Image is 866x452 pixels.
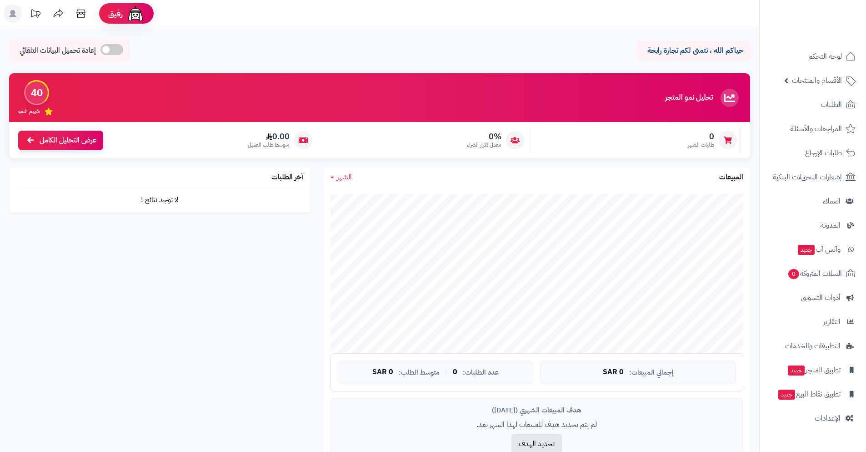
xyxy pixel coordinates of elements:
span: الشهر [337,172,352,183]
span: متوسط الطلب: [399,369,440,376]
a: السلات المتروكة0 [765,263,861,284]
span: التطبيقات والخدمات [785,340,841,352]
td: لا توجد نتائج ! [9,188,310,213]
span: 0 [688,132,714,142]
span: طلبات الإرجاع [805,147,842,159]
a: المراجعات والأسئلة [765,118,861,140]
a: طلبات الإرجاع [765,142,861,164]
span: متوسط طلب العميل [248,141,290,149]
a: المدونة [765,214,861,236]
span: طلبات الشهر [688,141,714,149]
div: هدف المبيعات الشهري ([DATE]) [338,406,736,415]
a: الإعدادات [765,407,861,429]
span: الأقسام والمنتجات [792,74,842,87]
span: عرض التحليل الكامل [40,135,96,146]
a: عرض التحليل الكامل [18,131,103,150]
p: حياكم الله ، نتمنى لكم تجارة رابحة [643,46,743,56]
a: تحديثات المنصة [24,5,47,25]
span: إجمالي المبيعات: [629,369,674,376]
span: عدد الطلبات: [463,369,499,376]
span: معدل تكرار الشراء [467,141,501,149]
span: تقييم النمو [18,107,40,115]
span: جديد [798,245,815,255]
span: المراجعات والأسئلة [791,122,842,135]
span: السلات المتروكة [787,267,842,280]
span: المدونة [821,219,841,232]
p: لم يتم تحديد هدف للمبيعات لهذا الشهر بعد. [338,420,736,430]
span: الإعدادات [815,412,841,425]
a: تطبيق نقاط البيعجديد [765,383,861,405]
a: التقارير [765,311,861,333]
span: وآتس آب [797,243,841,256]
span: 0.00 [248,132,290,142]
img: logo-2.png [804,25,857,45]
span: رفيق [108,8,123,19]
span: 0 SAR [603,368,624,376]
span: التقارير [823,315,841,328]
span: 0% [467,132,501,142]
h3: تحليل نمو المتجر [665,94,713,102]
img: ai-face.png [126,5,145,23]
a: أدوات التسويق [765,287,861,309]
h3: آخر الطلبات [271,173,303,182]
a: إشعارات التحويلات البنكية [765,166,861,188]
a: تطبيق المتجرجديد [765,359,861,381]
a: التطبيقات والخدمات [765,335,861,357]
span: تطبيق نقاط البيع [777,388,841,401]
span: جديد [778,390,795,400]
span: أدوات التسويق [801,291,841,304]
span: 0 [453,368,457,376]
a: الطلبات [765,94,861,116]
span: إشعارات التحويلات البنكية [773,171,842,183]
a: الشهر [330,172,352,183]
span: تطبيق المتجر [787,364,841,376]
span: لوحة التحكم [808,50,842,63]
a: العملاء [765,190,861,212]
a: وآتس آبجديد [765,239,861,260]
span: 0 [788,269,799,279]
span: جديد [788,366,805,376]
span: الطلبات [821,98,842,111]
span: 0 SAR [372,368,393,376]
span: إعادة تحميل البيانات التلقائي [20,46,96,56]
h3: المبيعات [719,173,743,182]
a: لوحة التحكم [765,46,861,67]
span: | [445,369,447,376]
span: العملاء [823,195,841,208]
